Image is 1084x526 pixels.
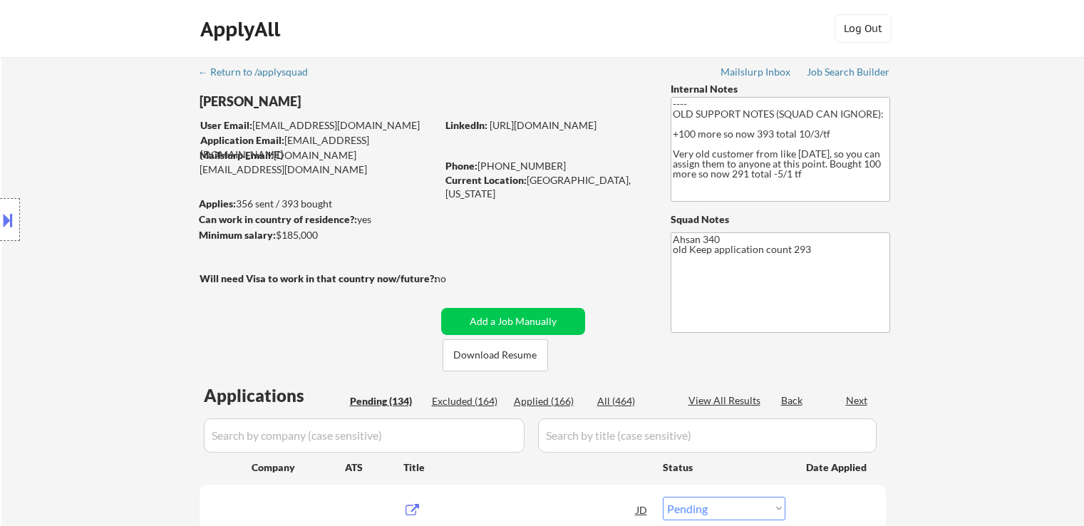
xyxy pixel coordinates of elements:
[200,148,436,176] div: [DOMAIN_NAME][EMAIL_ADDRESS][DOMAIN_NAME]
[441,308,585,335] button: Add a Job Manually
[443,339,548,371] button: Download Resume
[688,393,765,408] div: View All Results
[835,14,892,43] button: Log Out
[807,67,890,77] div: Job Search Builder
[721,67,792,77] div: Mailslurp Inbox
[807,66,890,81] a: Job Search Builder
[199,197,436,211] div: 356 sent / 393 bought
[199,212,432,227] div: yes
[252,460,345,475] div: Company
[514,394,585,408] div: Applied (166)
[671,82,890,96] div: Internal Notes
[345,460,403,475] div: ATS
[200,272,437,284] strong: Will need Visa to work in that country now/future?:
[204,387,345,404] div: Applications
[432,394,503,408] div: Excluded (164)
[435,272,475,286] div: no
[445,174,527,186] strong: Current Location:
[204,418,525,453] input: Search by company (case sensitive)
[403,460,649,475] div: Title
[597,394,669,408] div: All (464)
[781,393,804,408] div: Back
[445,173,647,201] div: [GEOGRAPHIC_DATA], [US_STATE]
[490,119,597,131] a: [URL][DOMAIN_NAME]
[200,93,492,110] div: [PERSON_NAME]
[350,394,421,408] div: Pending (134)
[445,119,487,131] strong: LinkedIn:
[721,66,792,81] a: Mailslurp Inbox
[445,160,478,172] strong: Phone:
[200,17,284,41] div: ApplyAll
[538,418,877,453] input: Search by title (case sensitive)
[671,212,890,227] div: Squad Notes
[199,213,357,225] strong: Can work in country of residence?:
[635,497,649,522] div: JD
[200,133,436,161] div: [EMAIL_ADDRESS][DOMAIN_NAME]
[806,460,869,475] div: Date Applied
[445,159,647,173] div: [PHONE_NUMBER]
[198,67,321,77] div: ← Return to /applysquad
[200,118,436,133] div: [EMAIL_ADDRESS][DOMAIN_NAME]
[846,393,869,408] div: Next
[198,66,321,81] a: ← Return to /applysquad
[199,228,436,242] div: $185,000
[663,454,785,480] div: Status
